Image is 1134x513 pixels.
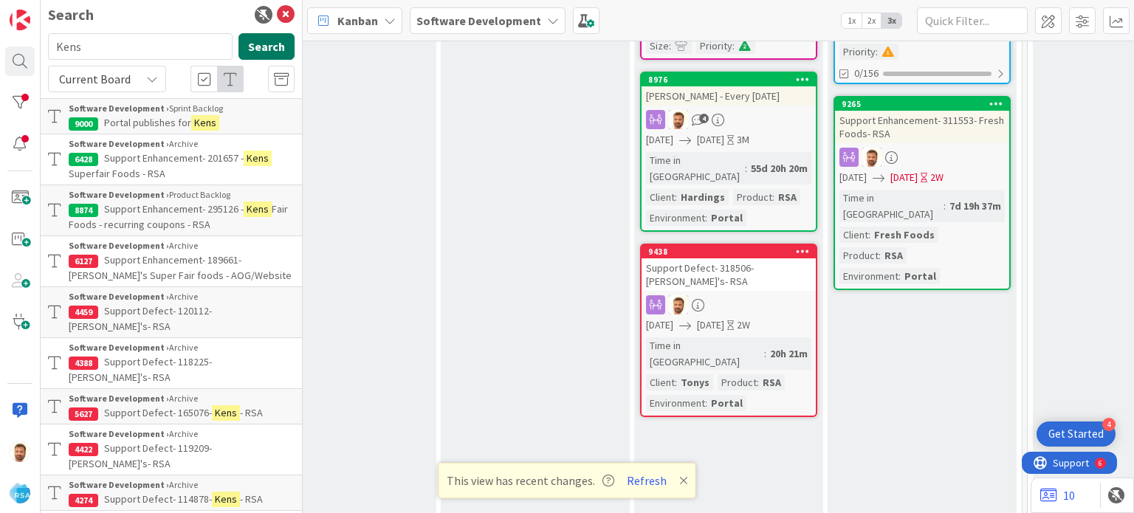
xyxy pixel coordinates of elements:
mark: Kens [191,115,219,131]
a: Software Development ›Archive4274Support Defect- 114878-Kens- RSA [41,475,302,511]
span: Support Enhancement- 295126 - [104,202,244,216]
span: : [876,44,878,60]
span: 4 [699,114,709,123]
span: : [879,247,881,264]
span: - RSA [240,406,263,419]
div: Hardings [677,189,729,205]
b: Software Development › [69,240,169,251]
b: Software Development › [69,291,169,302]
div: Product [839,247,879,264]
img: Visit kanbanzone.com [10,10,30,30]
span: Support Defect- 118225- [PERSON_NAME]'s- RSA [69,355,212,384]
div: 2W [930,170,944,185]
mark: Kens [244,202,272,217]
a: Software Development ›Archive4388Support Defect- 118225- [PERSON_NAME]'s- RSA [41,338,302,388]
button: Search [238,33,295,60]
div: 9438 [642,245,816,258]
div: Environment [839,268,898,284]
div: Archive [69,341,295,354]
div: 4 [1102,418,1116,431]
span: : [745,160,747,176]
div: 4459 [69,306,98,319]
span: : [757,374,759,390]
div: 2W [737,317,750,333]
input: Search for title... [48,33,233,60]
b: Software Development › [69,189,169,200]
span: - RSA [240,492,263,506]
span: 1x [842,13,862,28]
div: AS [642,110,816,129]
div: 8976 [642,73,816,86]
div: 6428 [69,153,98,166]
b: Software Development › [69,342,169,353]
div: Client [646,189,675,205]
div: Tonys [677,374,713,390]
div: Portal [901,268,940,284]
span: [DATE] [697,317,724,333]
div: AS [642,295,816,314]
span: [DATE] [890,170,918,185]
div: Archive [69,290,295,303]
img: avatar [10,483,30,503]
div: Fresh Foods [870,227,938,243]
img: AS [862,148,882,167]
div: Size [646,38,669,54]
div: 9000 [69,117,98,131]
mark: Kens [212,405,240,421]
div: Environment [646,210,705,226]
span: : [705,210,707,226]
div: Priority [696,38,732,54]
span: : [669,38,671,54]
span: Kanban [337,12,378,30]
div: 8976 [648,75,816,85]
div: Search [48,4,94,26]
div: Time in [GEOGRAPHIC_DATA] [839,190,944,222]
div: RSA [881,247,907,264]
span: Support Defect- 165076- [104,406,212,419]
a: 10 [1040,486,1075,504]
div: Portal [707,395,746,411]
img: AS [669,295,688,314]
div: 9265 [842,99,1009,109]
div: Archive [69,478,295,492]
div: RSA [759,374,785,390]
b: Software Development [416,13,541,28]
mark: Kens [212,492,240,507]
span: : [944,198,946,214]
div: Archive [69,137,295,151]
div: Client [646,374,675,390]
div: 6127 [69,255,98,268]
span: 0/156 [854,66,879,81]
div: Product [733,189,772,205]
div: Environment [646,395,705,411]
a: Software Development ›Archive4459Support Defect- 120112- [PERSON_NAME]'s- RSA [41,286,302,338]
a: Software Development ›Archive6428Support Enhancement- 201657 -KensSuperfair Foods - RSA [41,134,302,185]
span: : [705,395,707,411]
div: AS [835,148,1009,167]
span: : [868,227,870,243]
input: Quick Filter... [917,7,1028,34]
div: Product Backlog [69,188,295,202]
b: Software Development › [69,393,169,404]
span: : [732,38,735,54]
div: 5627 [69,407,98,421]
span: Support Defect- 119209- [PERSON_NAME]'s- RSA [69,441,212,470]
b: Software Development › [69,103,169,114]
div: 8976[PERSON_NAME] - Every [DATE] [642,73,816,106]
span: Current Board [59,72,131,86]
div: 9265 [835,97,1009,111]
div: 4422 [69,443,98,456]
img: AS [669,110,688,129]
div: Open Get Started checklist, remaining modules: 4 [1037,421,1116,447]
span: : [772,189,774,205]
div: Time in [GEOGRAPHIC_DATA] [646,337,764,370]
b: Software Development › [69,479,169,490]
div: 55d 20h 20m [747,160,811,176]
a: Software Development ›Archive4422Support Defect- 119209- [PERSON_NAME]'s- RSA [41,424,302,475]
span: [DATE] [697,132,724,148]
div: 3M [737,132,749,148]
span: Support [31,2,67,20]
div: Portal [707,210,746,226]
div: Archive [69,392,295,405]
span: Superfair Foods - RSA [69,167,165,180]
